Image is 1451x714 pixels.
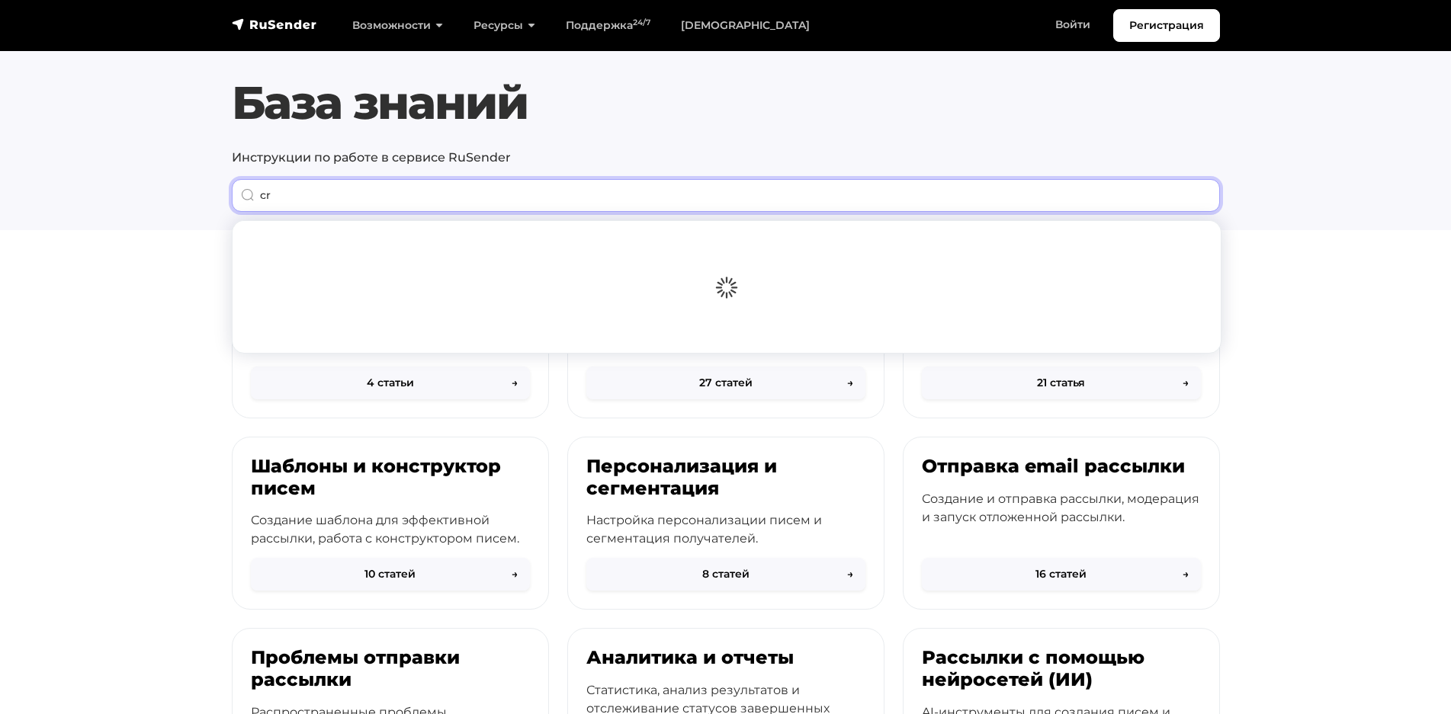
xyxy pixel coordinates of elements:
button: 8 статей→ [586,558,865,591]
span: → [1183,566,1189,582]
img: Поиск [241,188,255,202]
button: 16 статей→ [922,558,1201,591]
p: Создание шаблона для эффективной рассылки, работа с конструктором писем. [251,511,530,548]
a: Регистрация [1113,9,1220,42]
span: → [512,375,518,391]
button: 4 статьи→ [251,367,530,399]
h3: Отправка email рассылки [922,456,1201,478]
button: 27 статей→ [586,367,865,399]
h3: Аналитика и отчеты [586,647,865,669]
span: → [847,375,853,391]
a: Шаблоны и конструктор писем Создание шаблона для эффективной рассылки, работа с конструктором пис... [232,437,549,610]
a: Поддержка24/7 [551,10,666,41]
h3: Рассылки с помощью нейросетей (ИИ) [922,647,1201,691]
a: [DEMOGRAPHIC_DATA] [666,10,825,41]
img: RuSender [232,17,317,32]
h3: Шаблоны и конструктор писем [251,456,530,500]
button: 21 статья→ [922,367,1201,399]
h3: Персонализация и сегментация [586,456,865,500]
h3: Проблемы отправки рассылки [251,647,530,691]
span: → [512,566,518,582]
input: When autocomplete results are available use up and down arrows to review and enter to go to the d... [232,179,1220,212]
a: Войти [1040,9,1106,40]
a: Отправка email рассылки Создание и отправка рассылки, модерация и запуск отложенной рассылки. 16 ... [903,437,1220,610]
sup: 24/7 [633,18,650,27]
span: → [847,566,853,582]
button: 10 статей→ [251,558,530,591]
h1: База знаний [232,75,1220,130]
p: Инструкции по работе в сервисе RuSender [232,149,1220,167]
a: Возможности [337,10,458,41]
p: Создание и отправка рассылки, модерация и запуск отложенной рассылки. [922,490,1201,527]
span: → [1183,375,1189,391]
a: Ресурсы [458,10,551,41]
p: Настройка персонализации писем и сегментация получателей. [586,511,865,548]
a: Персонализация и сегментация Настройка персонализации писем и сегментация получателей. 8 статей→ [567,437,884,610]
